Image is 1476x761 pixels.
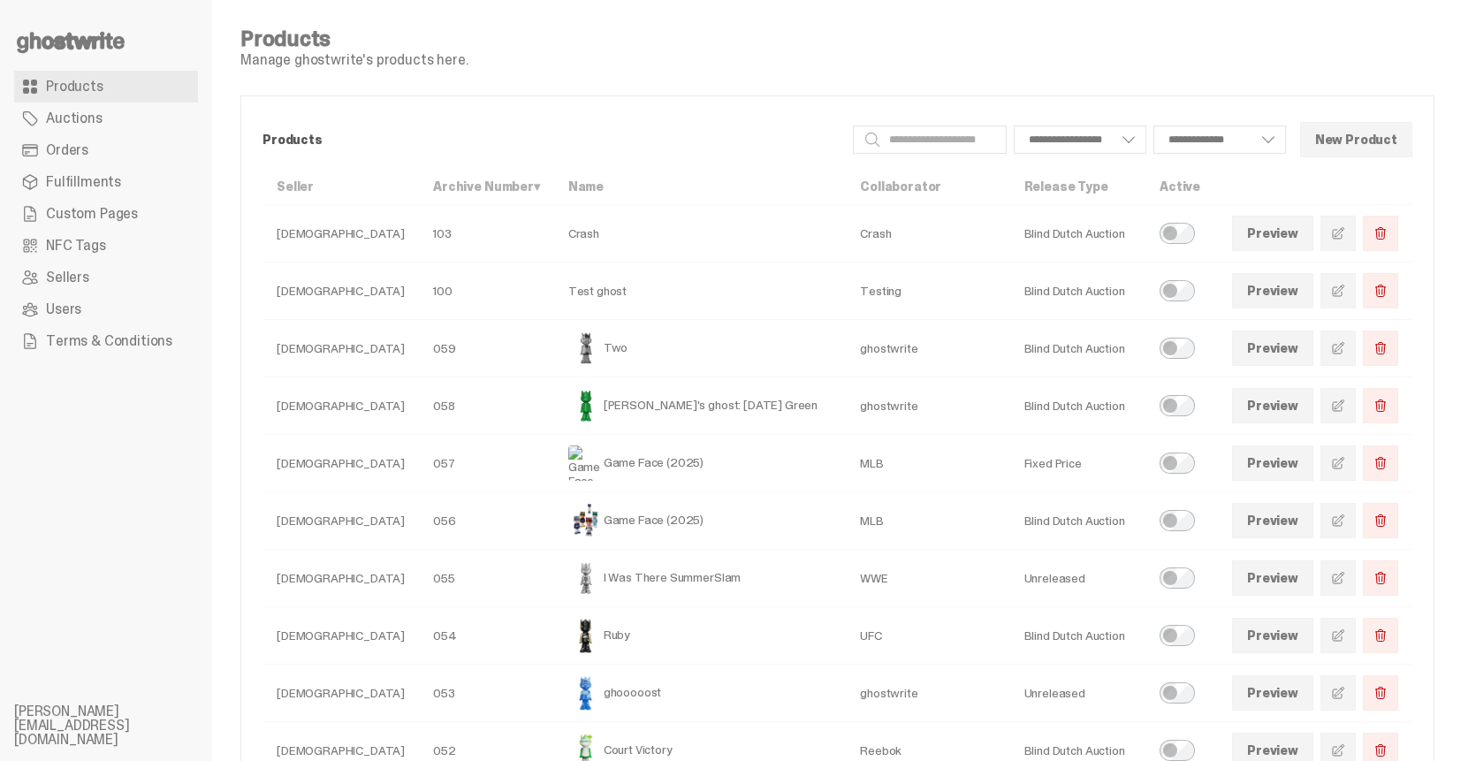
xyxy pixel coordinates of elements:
[1363,216,1398,251] button: Delete Product
[262,133,839,146] p: Products
[846,377,1009,435] td: ghostwrite
[554,607,847,665] td: Ruby
[46,143,88,157] span: Orders
[14,134,198,166] a: Orders
[1363,445,1398,481] button: Delete Product
[846,435,1009,492] td: MLB
[554,169,847,205] th: Name
[846,550,1009,607] td: WWE
[262,169,419,205] th: Seller
[262,607,419,665] td: [DEMOGRAPHIC_DATA]
[846,169,1009,205] th: Collaborator
[568,560,604,596] img: I Was There SummerSlam
[568,388,604,423] img: Schrödinger's ghost: Sunday Green
[240,53,468,67] p: Manage ghostwrite's products here.
[14,103,198,134] a: Auctions
[419,492,554,550] td: 056
[554,205,847,263] td: Crash
[1010,377,1145,435] td: Blind Dutch Auction
[1010,607,1145,665] td: Blind Dutch Auction
[419,435,554,492] td: 057
[846,665,1009,722] td: ghostwrite
[240,28,468,49] h4: Products
[846,205,1009,263] td: Crash
[846,320,1009,377] td: ghostwrite
[1232,216,1313,251] a: Preview
[554,377,847,435] td: [PERSON_NAME]'s ghost: [DATE] Green
[1363,331,1398,366] button: Delete Product
[554,665,847,722] td: ghooooost
[1363,388,1398,423] button: Delete Product
[568,331,604,366] img: Two
[262,263,419,320] td: [DEMOGRAPHIC_DATA]
[568,503,604,538] img: Game Face (2025)
[554,320,847,377] td: Two
[1010,205,1145,263] td: Blind Dutch Auction
[1363,273,1398,308] button: Delete Product
[846,263,1009,320] td: Testing
[14,71,198,103] a: Products
[568,445,604,481] img: Game Face (2025)
[433,179,540,194] a: Archive Number▾
[419,320,554,377] td: 059
[419,263,554,320] td: 100
[1363,503,1398,538] button: Delete Product
[1232,675,1313,711] a: Preview
[46,175,121,189] span: Fulfillments
[262,377,419,435] td: [DEMOGRAPHIC_DATA]
[14,262,198,293] a: Sellers
[1300,122,1412,157] button: New Product
[554,263,847,320] td: Test ghost
[846,492,1009,550] td: MLB
[1232,560,1313,596] a: Preview
[1232,273,1313,308] a: Preview
[1363,675,1398,711] button: Delete Product
[262,320,419,377] td: [DEMOGRAPHIC_DATA]
[1010,550,1145,607] td: Unreleased
[1160,179,1200,194] a: Active
[554,550,847,607] td: I Was There SummerSlam
[1010,665,1145,722] td: Unreleased
[419,665,554,722] td: 053
[568,675,604,711] img: ghooooost
[46,270,89,285] span: Sellers
[1232,503,1313,538] a: Preview
[1232,331,1313,366] a: Preview
[14,704,226,747] li: [PERSON_NAME][EMAIL_ADDRESS][DOMAIN_NAME]
[14,198,198,230] a: Custom Pages
[1010,492,1145,550] td: Blind Dutch Auction
[534,179,540,194] span: ▾
[846,607,1009,665] td: UFC
[14,166,198,198] a: Fulfillments
[262,435,419,492] td: [DEMOGRAPHIC_DATA]
[1232,618,1313,653] a: Preview
[46,80,103,94] span: Products
[1010,169,1145,205] th: Release Type
[46,302,81,316] span: Users
[1010,435,1145,492] td: Fixed Price
[554,492,847,550] td: Game Face (2025)
[1363,618,1398,653] button: Delete Product
[1010,263,1145,320] td: Blind Dutch Auction
[14,293,198,325] a: Users
[419,607,554,665] td: 054
[554,435,847,492] td: Game Face (2025)
[1232,445,1313,481] a: Preview
[419,377,554,435] td: 058
[568,618,604,653] img: Ruby
[262,665,419,722] td: [DEMOGRAPHIC_DATA]
[419,550,554,607] td: 055
[419,205,554,263] td: 103
[1232,388,1313,423] a: Preview
[46,207,138,221] span: Custom Pages
[1010,320,1145,377] td: Blind Dutch Auction
[46,334,172,348] span: Terms & Conditions
[14,230,198,262] a: NFC Tags
[262,550,419,607] td: [DEMOGRAPHIC_DATA]
[46,111,103,126] span: Auctions
[262,205,419,263] td: [DEMOGRAPHIC_DATA]
[262,492,419,550] td: [DEMOGRAPHIC_DATA]
[46,239,106,253] span: NFC Tags
[14,325,198,357] a: Terms & Conditions
[1363,560,1398,596] button: Delete Product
